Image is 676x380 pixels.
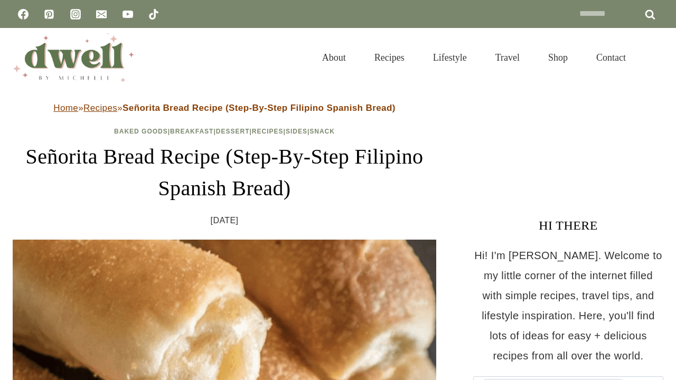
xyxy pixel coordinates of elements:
[645,49,663,66] button: View Search Form
[309,128,335,135] a: Snack
[53,103,396,113] span: » »
[123,103,396,113] strong: Señorita Bread Recipe (Step-By-Step Filipino Spanish Bread)
[83,103,117,113] a: Recipes
[473,245,663,366] p: Hi! I'm [PERSON_NAME]. Welcome to my little corner of the internet filled with simple recipes, tr...
[473,216,663,235] h3: HI THERE
[13,33,134,82] img: DWELL by michelle
[308,39,360,76] a: About
[211,213,239,229] time: [DATE]
[13,141,436,204] h1: Señorita Bread Recipe (Step-By-Step Filipino Spanish Bread)
[216,128,250,135] a: Dessert
[286,128,307,135] a: Sides
[170,128,213,135] a: Breakfast
[534,39,582,76] a: Shop
[53,103,78,113] a: Home
[308,39,640,76] nav: Primary Navigation
[39,4,60,25] a: Pinterest
[65,4,86,25] a: Instagram
[117,4,138,25] a: YouTube
[114,128,168,135] a: Baked Goods
[114,128,335,135] span: | | | | |
[419,39,481,76] a: Lifestyle
[91,4,112,25] a: Email
[481,39,534,76] a: Travel
[360,39,419,76] a: Recipes
[143,4,164,25] a: TikTok
[252,128,284,135] a: Recipes
[582,39,640,76] a: Contact
[13,4,34,25] a: Facebook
